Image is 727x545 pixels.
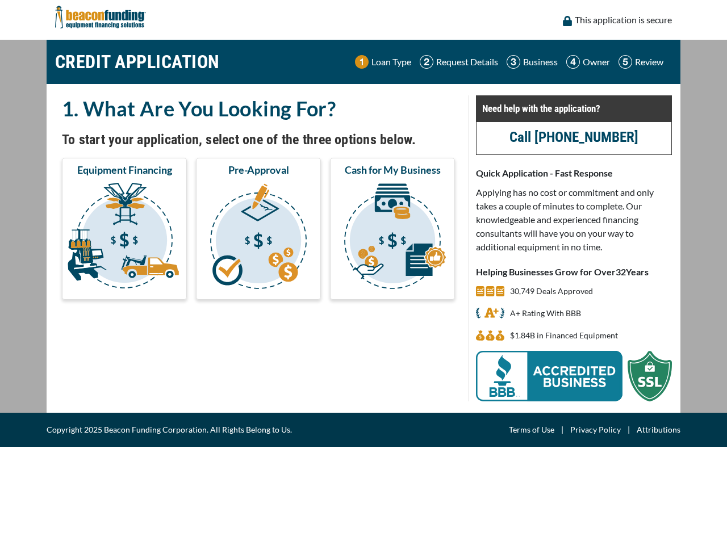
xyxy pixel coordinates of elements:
[355,55,369,69] img: Step 1
[563,16,572,26] img: lock icon to convery security
[523,55,558,69] p: Business
[198,181,319,295] img: Pre-Approval
[583,55,610,69] p: Owner
[371,55,411,69] p: Loan Type
[55,45,220,78] h1: CREDIT APPLICATION
[62,130,455,149] h4: To start your application, select one of the three options below.
[228,163,289,177] span: Pre-Approval
[420,55,433,69] img: Step 2
[570,423,621,437] a: Privacy Policy
[509,129,638,145] a: Call [PHONE_NUMBER]
[510,329,618,342] p: $1,840,885,004 in Financed Equipment
[332,181,453,295] img: Cash for My Business
[476,166,672,180] p: Quick Application - Fast Response
[476,265,672,279] p: Helping Businesses Grow for Over Years
[196,158,321,300] button: Pre-Approval
[637,423,680,437] a: Attributions
[62,95,455,121] h2: 1. What Are You Looking For?
[47,423,292,437] span: Copyright 2025 Beacon Funding Corporation. All Rights Belong to Us.
[575,13,672,27] p: This application is secure
[476,351,672,401] img: BBB Acredited Business and SSL Protection
[621,423,637,437] span: |
[510,284,593,298] p: 30,749 Deals Approved
[345,163,441,177] span: Cash for My Business
[507,55,520,69] img: Step 3
[619,55,632,69] img: Step 5
[64,181,185,295] img: Equipment Financing
[482,102,666,115] p: Need help with the application?
[635,55,663,69] p: Review
[509,423,554,437] a: Terms of Use
[616,266,626,277] span: 32
[330,158,455,300] button: Cash for My Business
[77,163,172,177] span: Equipment Financing
[62,158,187,300] button: Equipment Financing
[510,307,581,320] p: A+ Rating With BBB
[476,186,672,254] p: Applying has no cost or commitment and only takes a couple of minutes to complete. Our knowledgea...
[554,423,570,437] span: |
[436,55,498,69] p: Request Details
[566,55,580,69] img: Step 4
